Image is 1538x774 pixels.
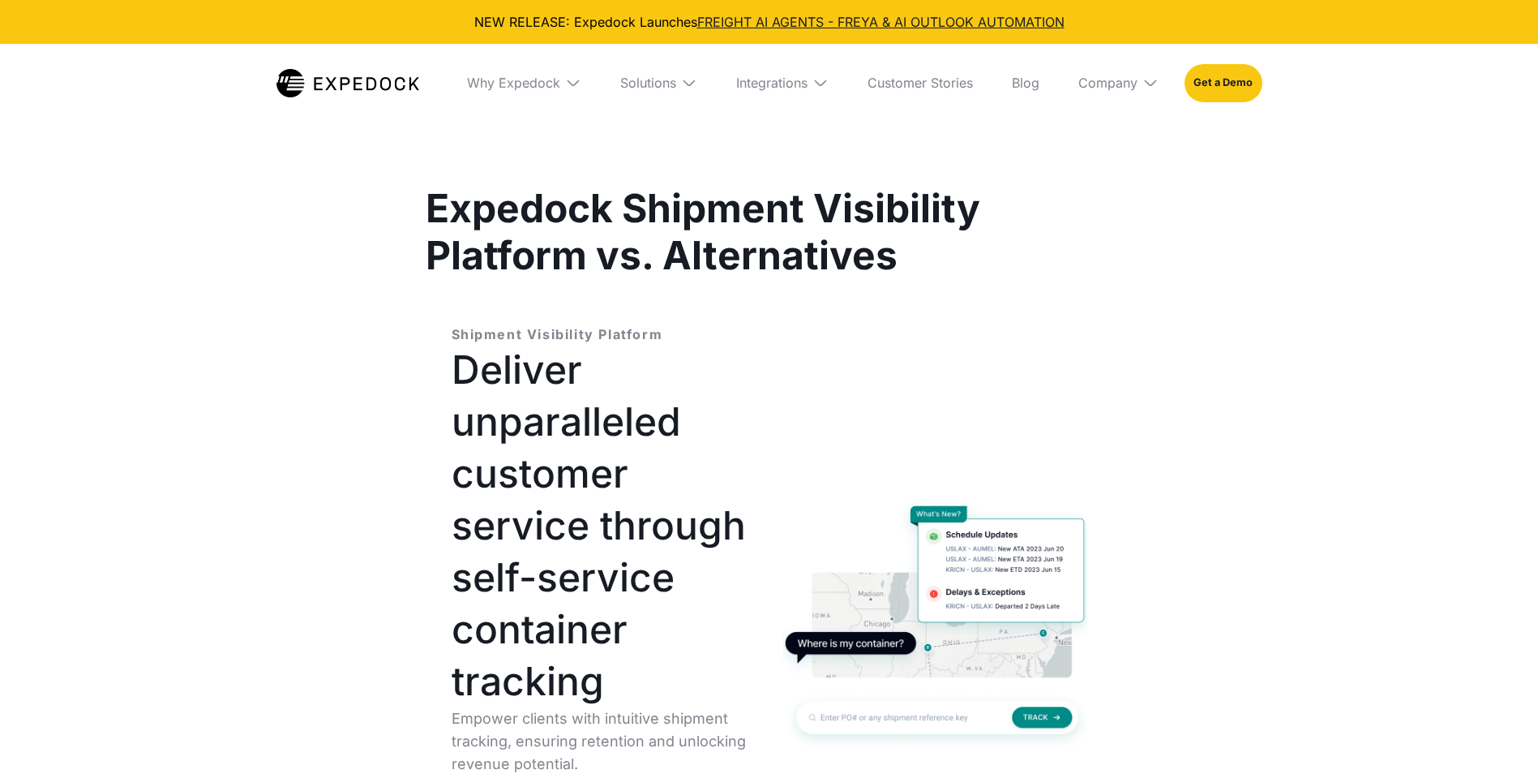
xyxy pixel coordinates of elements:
[452,344,756,707] h1: Deliver unparalleled customer service through self-service container tracking
[13,13,1525,31] div: NEW RELEASE: Expedock Launches
[1078,75,1137,91] div: Company
[620,75,676,91] div: Solutions
[452,325,663,344] p: Shipment Visibility Platform
[697,14,1065,30] a: FREIGHT AI AGENTS - FREYA & AI OUTLOOK AUTOMATION
[736,75,808,91] div: Integrations
[467,75,560,91] div: Why Expedock
[999,44,1052,122] a: Blog
[1185,64,1262,101] a: Get a Demo
[855,44,986,122] a: Customer Stories
[426,185,1113,279] h1: Expedock Shipment Visibility Platform vs. Alternatives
